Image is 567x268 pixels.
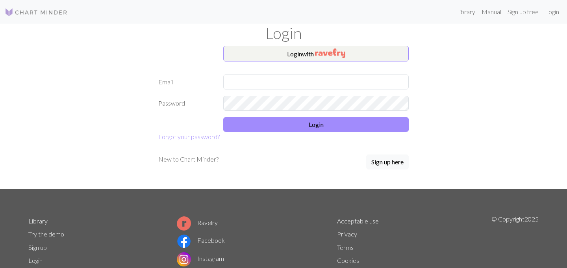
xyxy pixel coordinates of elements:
button: Sign up here [366,154,409,169]
a: Library [453,4,478,20]
a: Acceptable use [337,217,379,225]
label: Password [154,96,219,111]
label: Email [154,74,219,89]
a: Manual [478,4,504,20]
img: Ravelry [315,48,345,58]
img: Instagram logo [177,252,191,266]
a: Ravelry [177,219,218,226]
h1: Login [24,24,543,43]
img: Logo [5,7,68,17]
img: Facebook logo [177,234,191,248]
a: Login [28,257,43,264]
a: Privacy [337,230,357,238]
a: Sign up free [504,4,542,20]
a: Sign up here [366,154,409,170]
a: Terms [337,244,354,251]
a: Cookies [337,257,359,264]
a: Instagram [177,255,224,262]
a: Facebook [177,236,225,244]
a: Login [542,4,562,20]
button: Login [223,117,409,132]
a: Library [28,217,48,225]
p: New to Chart Minder? [158,154,219,164]
a: Sign up [28,244,47,251]
a: Forgot your password? [158,133,220,140]
a: Try the demo [28,230,64,238]
button: Loginwith [223,46,409,61]
img: Ravelry logo [177,216,191,231]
